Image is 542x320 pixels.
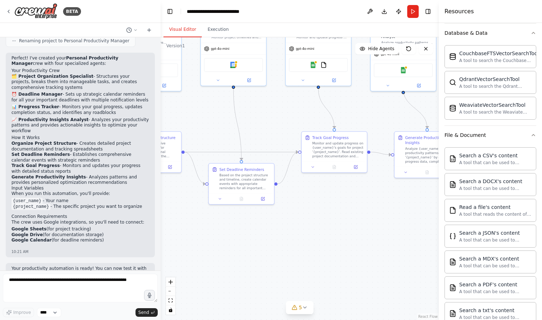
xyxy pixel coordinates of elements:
button: Visual Editor [163,22,202,37]
div: Productivity Insights AnalystAnalyze productivity patterns, identify trends in goal achievement, ... [370,25,436,91]
p: - Sets up strategic calendar reminders for all your important deadlines with multiple notificatio... [11,92,149,103]
button: Switch to previous chat [123,26,141,34]
div: Project Organization SpecialistOrganize and structure personal projects by creating clear documen... [115,25,182,91]
div: CouchbaseFTSVectorSearchTool [459,50,539,57]
div: Search a PDF's content [459,281,532,288]
div: A tool that can be used to semantic search a query from a MDX's content. [459,263,532,269]
button: File & Document [444,126,536,144]
div: Database & Data [444,29,488,37]
img: WeaviateVectorSearchTool [449,105,456,112]
div: Monitor and update progress on personal goals by reading existing project data, tracking mileston... [285,25,352,86]
img: CSVSearchTool [449,155,456,162]
strong: 📊 Progress Tracker [11,104,59,109]
p: The crew uses Google integrations, so you'll need to connect: [11,220,149,225]
strong: Set Deadline Reminders [11,152,70,157]
div: Generate Productivity InsightsAnalyze {user_name}'s productivity patterns for project '{project_n... [394,131,460,178]
p: Perfect! I've created your crew with four specialized agents: [11,56,149,67]
div: A tool to search the Qdrant database for relevant information on internal documents. [459,83,532,89]
div: Search a MDX's content [459,255,532,262]
g: Edge from 43129eb9-4955-4645-af97-d63df577bd8f to 80363e39-683a-477e-ab46-826b849084e5 [370,149,391,157]
button: Open in side panel [254,196,272,202]
li: (for deadline reminders) [11,238,149,243]
p: - Structures your projects, breaks them into manageable tasks, and creates comprehensive tracking... [11,74,149,91]
div: File & Document [444,132,486,139]
img: TXTSearchTool [449,310,456,317]
div: Analyze {user_name}'s productivity patterns for project '{project_name}' by examining progress da... [405,147,457,163]
img: PDFSearchTool [449,284,456,291]
button: Improve [3,308,34,317]
strong: Generate Productivity Insights [11,175,86,180]
img: CouchbaseFTSVectorSearchTool [449,53,456,60]
li: - Analyzes patterns and provides personalized optimization recommendations [11,175,149,186]
span: Hide Agents [368,46,394,52]
div: Monitor project timelines and create calendar events with reminders for important deadlines, ensu... [211,35,263,39]
g: Edge from f56d60cd-110a-42ef-b360-c868d9764e1a to 43129eb9-4955-4645-af97-d63df577bd8f [316,89,337,128]
img: MDXSearchTool [449,258,456,266]
span: gpt-4o-mini [211,47,229,51]
button: zoom in [166,277,175,287]
div: Organize Project Structure [127,135,176,140]
p: - Analyzes your productivity patterns and provides actionable insights to optimize your workflow [11,117,149,134]
div: A tool that can be used to semantic search a query from a CSV's content. [459,160,532,166]
strong: Track Goal Progress [11,163,60,168]
span: 5 [299,304,302,311]
g: Edge from 3217022b-9b2e-4808-a158-9c6f785a8f24 to 589b2f96-734b-4361-bd8c-a737f9ce08a1 [185,149,205,187]
button: No output available [323,164,346,170]
strong: Personal Productivity Manager [11,56,118,66]
span: gpt-4o-mini [381,52,399,56]
code: {project_name} [11,204,51,210]
button: toggle interactivity [166,305,175,315]
img: Google Sheets [310,62,316,68]
button: Hide Agents [355,43,399,54]
img: QdrantVectorSearchTool [449,79,456,86]
span: Improve [13,310,31,315]
img: Logo [14,3,57,19]
p: When you run this automation, you'll provide: [11,191,149,197]
button: Open in side panel [234,77,264,83]
code: {user_name} [11,198,43,204]
h2: Your Productivity Crew [11,68,149,74]
li: - Your name [11,198,149,204]
strong: Google Calendar [11,238,52,243]
li: - The specific project you want to organize [11,204,149,210]
strong: Organize Project Structure [11,141,76,146]
li: (for project tracking) [11,226,149,232]
strong: 🗂️ Project Organization Specialist [11,74,94,79]
g: Edge from 589b2f96-734b-4361-bd8c-a737f9ce08a1 to 43129eb9-4955-4645-af97-d63df577bd8f [277,149,298,187]
div: React Flow controls [166,277,175,315]
div: Analyze productivity patterns, identify trends in goal achievement, and generate actionable insig... [381,40,433,45]
li: - Monitors and updates your progress with detailed status reports [11,163,149,174]
div: A tool that can be used to semantic search a query from a DOCX's content. [459,186,532,191]
strong: Google Sheets [11,226,47,231]
img: Google Sheets [400,67,406,73]
div: Database & Data [444,42,536,125]
div: Monitor project timelines and create calendar events with reminders for important deadlines, ensu... [200,25,267,86]
div: Search a CSV's content [459,152,532,159]
div: WeaviateVectorSearchTool [459,101,532,109]
span: gpt-4o-mini [296,47,314,51]
div: Set Deadline Reminders [219,167,264,172]
li: (for documentation storage) [11,232,149,238]
p: - Monitors your goal progress, updates completion status, and identifies any roadblocks [11,104,149,115]
div: Monitor and update progress on {user_name}'s goals for project '{project_name}'. Read existing pr... [312,141,364,158]
button: Open in side panel [319,77,349,83]
div: Read a file's content [459,204,532,211]
button: zoom out [166,287,175,296]
img: DOCXSearchTool [449,181,456,188]
div: Create a comprehensive organization system for {user_name}'s personal projects. Break down the pr... [127,141,178,158]
button: 5 [286,301,314,314]
div: Monitor and update progress on personal goals by reading existing project data, tracking mileston... [296,35,348,39]
button: Open in side panel [149,82,179,89]
button: Open in side panel [404,82,434,89]
div: Project Organization Specialist [127,29,178,39]
h4: Resources [444,7,474,16]
div: Set Deadline RemindersBased on the project structure and timeline, create calendar events with ap... [208,163,275,205]
strong: 📈 Productivity Insights Analyst [11,117,89,122]
div: 10:21 AM [11,249,149,254]
h2: How It Works [11,135,149,141]
div: Track Goal ProgressMonitor and update progress on {user_name}'s goals for project '{project_name}... [301,131,367,173]
div: QdrantVectorSearchTool [459,76,532,83]
div: Based on the project structure and timeline, create calendar events with appropriate reminders fo... [219,173,271,190]
li: - Creates detailed project documentation and tracking spreadsheets [11,141,149,152]
h2: Input Variables [11,186,149,191]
